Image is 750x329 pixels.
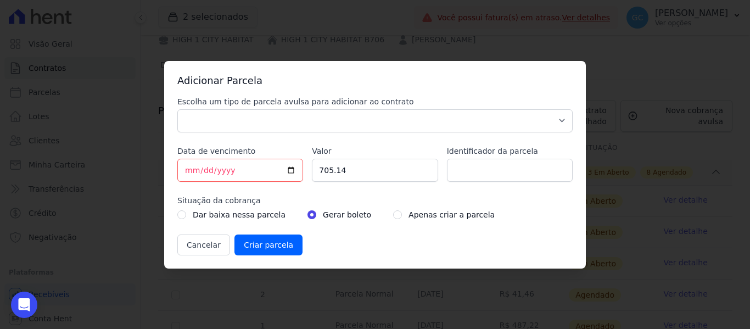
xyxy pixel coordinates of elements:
[177,96,573,107] label: Escolha um tipo de parcela avulsa para adicionar ao contrato
[11,292,37,318] div: Open Intercom Messenger
[312,146,438,157] label: Valor
[177,195,573,206] label: Situação da cobrança
[177,74,573,87] h3: Adicionar Parcela
[234,235,303,255] input: Criar parcela
[193,208,286,221] label: Dar baixa nessa parcela
[408,208,495,221] label: Apenas criar a parcela
[177,235,230,255] button: Cancelar
[323,208,371,221] label: Gerar boleto
[177,146,303,157] label: Data de vencimento
[447,146,573,157] label: Identificador da parcela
